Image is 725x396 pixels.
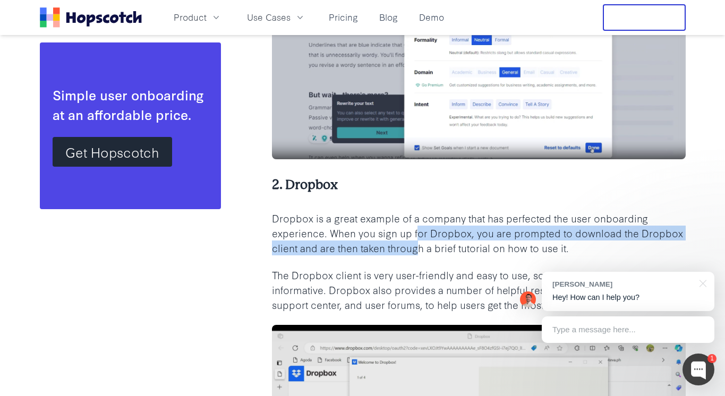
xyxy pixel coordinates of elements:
[375,8,402,26] a: Blog
[552,279,693,289] div: [PERSON_NAME]
[552,292,704,303] p: Hey! How can I help you?
[53,85,208,124] div: Simple user onboarding at an affordable price.
[174,11,207,24] span: Product
[542,316,714,343] div: Type a message here...
[520,291,536,307] img: Mark Spera
[325,8,362,26] a: Pricing
[272,211,686,255] p: Dropbox is a great example of a company that has perfected the user onboarding experience. When y...
[53,137,172,167] a: Get Hopscotch
[167,8,228,26] button: Product
[415,8,448,26] a: Demo
[603,4,686,31] button: Free Trial
[40,7,142,28] a: Home
[247,11,291,24] span: Use Cases
[241,8,312,26] button: Use Cases
[272,176,686,194] h4: 2. Dropbox
[707,354,717,363] div: 1
[272,268,686,312] p: The Dropbox client is very user-friendly and easy to use, so the tutorial is brief but informativ...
